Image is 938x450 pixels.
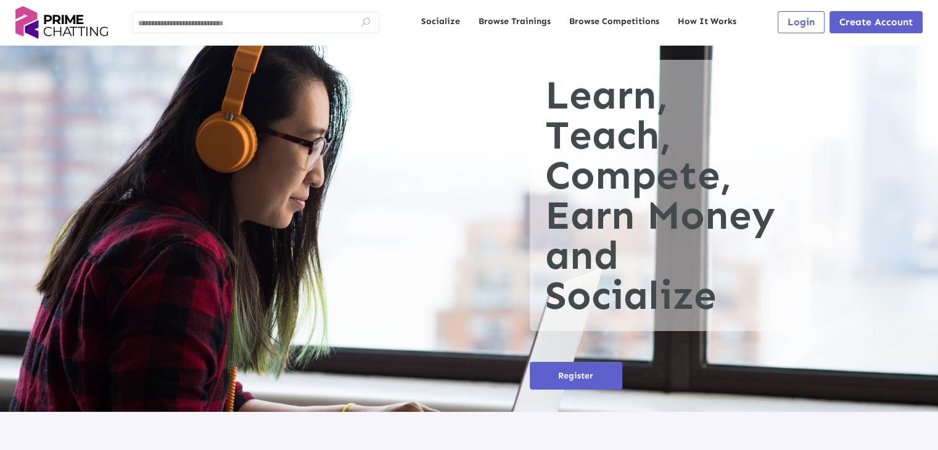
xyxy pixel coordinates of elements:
span: Login [788,16,815,28]
a: Browse Trainings [479,15,551,28]
button: Login [778,11,825,33]
span: Register [558,370,593,381]
a: Socialize [421,15,460,28]
button: Create Account [829,11,923,33]
span: Create Account [839,16,913,28]
button: Register [530,362,622,390]
a: Browse Competitions [569,15,659,28]
a: How It Works [678,15,736,28]
h1: Learn, Teach, Compete, Earn Money and Socialize [530,60,812,331]
img: logo [15,6,108,39]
